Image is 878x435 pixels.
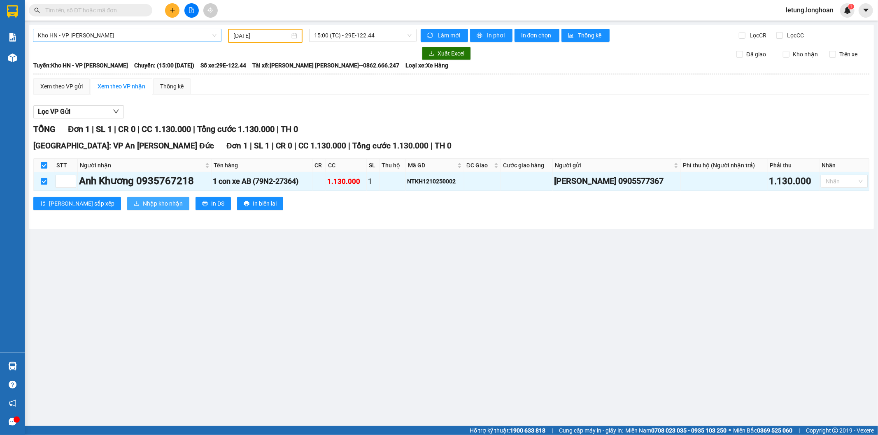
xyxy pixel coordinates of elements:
span: download [134,201,140,207]
span: In phơi [487,31,506,40]
span: Cung cấp máy in - giấy in: [559,426,623,435]
button: In đơn chọn [515,29,559,42]
span: TH 0 [281,124,298,134]
span: In biên lai [253,199,277,208]
span: Trên xe [836,50,861,59]
button: file-add [184,3,199,18]
span: [PERSON_NAME] sắp xếp [49,199,114,208]
th: CC [326,159,367,172]
span: Chuyến: (15:00 [DATE]) [134,61,194,70]
button: aim [203,3,218,18]
th: SL [367,159,380,172]
img: logo-vxr [7,5,18,18]
span: CC 1.130.000 [298,141,346,150]
th: Cước giao hàng [501,159,553,172]
span: | [114,124,116,134]
span: Mã GD [408,161,456,170]
button: downloadXuất Excel [422,47,471,60]
span: TỔNG [33,124,56,134]
span: Đơn 1 [68,124,90,134]
span: | [92,124,94,134]
strong: 0369 525 060 [757,427,792,434]
span: Kho nhận [790,50,821,59]
span: Người gửi [555,161,672,170]
button: printerIn biên lai [237,197,283,210]
th: Phí thu hộ (Người nhận trả) [681,159,768,172]
span: | [250,141,252,150]
strong: 0708 023 035 - 0935 103 250 [651,427,727,434]
span: message [9,418,16,426]
span: CR 0 [276,141,292,150]
th: Tên hàng [212,159,313,172]
span: question-circle [9,381,16,389]
span: Người nhận [80,161,203,170]
span: sort-ascending [40,201,46,207]
span: Tổng cước 1.130.000 [352,141,429,150]
span: SL 1 [96,124,112,134]
span: Miền Nam [625,426,727,435]
button: syncLàm mới [421,29,468,42]
sup: 1 [848,4,854,9]
span: CR 0 [118,124,135,134]
span: | [431,141,433,150]
input: Tìm tên, số ĐT hoặc mã đơn [45,6,142,15]
span: ⚪️ [729,429,731,432]
div: NTKH1210250002 [407,177,463,186]
span: | [272,141,274,150]
button: printerIn DS [196,197,231,210]
span: letung.longhoan [779,5,840,15]
span: printer [244,201,249,207]
img: solution-icon [8,33,17,42]
span: | [193,124,195,134]
button: sort-ascending[PERSON_NAME] sắp xếp [33,197,121,210]
div: Thống kê [160,82,184,91]
span: Lọc VP Gửi [38,106,70,117]
th: Phải thu [768,159,820,172]
div: Anh Khương 0935767218 [79,174,210,189]
span: sync [427,32,434,39]
span: Kho HN - VP An Khánh [38,29,217,42]
span: Loại xe: Xe Hàng [405,61,448,70]
div: 1.130.000 [769,174,818,189]
span: SL 1 [254,141,270,150]
img: icon-new-feature [844,7,851,14]
span: In đơn chọn [521,31,553,40]
span: Làm mới [438,31,461,40]
span: Đơn 1 [226,141,248,150]
span: Miền Bắc [733,426,792,435]
span: Hỗ trợ kỹ thuật: [470,426,545,435]
span: download [429,51,434,57]
span: Nhập kho nhận [143,199,183,208]
th: STT [54,159,78,172]
span: | [799,426,800,435]
span: ĐC Giao [466,161,492,170]
span: Thống kê [578,31,603,40]
span: | [552,426,553,435]
span: | [137,124,140,134]
span: Tài xế: [PERSON_NAME] [PERSON_NAME]--0862.666.247 [252,61,399,70]
button: downloadNhập kho nhận [127,197,189,210]
span: aim [207,7,213,13]
span: printer [477,32,484,39]
span: Đã giao [743,50,769,59]
span: printer [202,201,208,207]
th: Thu hộ [380,159,406,172]
img: warehouse-icon [8,53,17,62]
button: plus [165,3,179,18]
strong: 1900 633 818 [510,427,545,434]
td: NTKH1210250002 [406,172,464,191]
span: 15:00 (TC) - 29E-122.44 [314,29,411,42]
span: Số xe: 29E-122.44 [200,61,246,70]
span: bar-chart [568,32,575,39]
span: Lọc CC [784,31,806,40]
button: bar-chartThống kê [561,29,610,42]
div: Xem theo VP nhận [98,82,145,91]
span: file-add [189,7,194,13]
span: notification [9,399,16,407]
div: 1 [368,176,378,187]
span: search [34,7,40,13]
div: Nhãn [822,161,867,170]
span: Lọc CR [747,31,768,40]
span: Tổng cước 1.130.000 [197,124,275,134]
span: 1 [850,4,852,9]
